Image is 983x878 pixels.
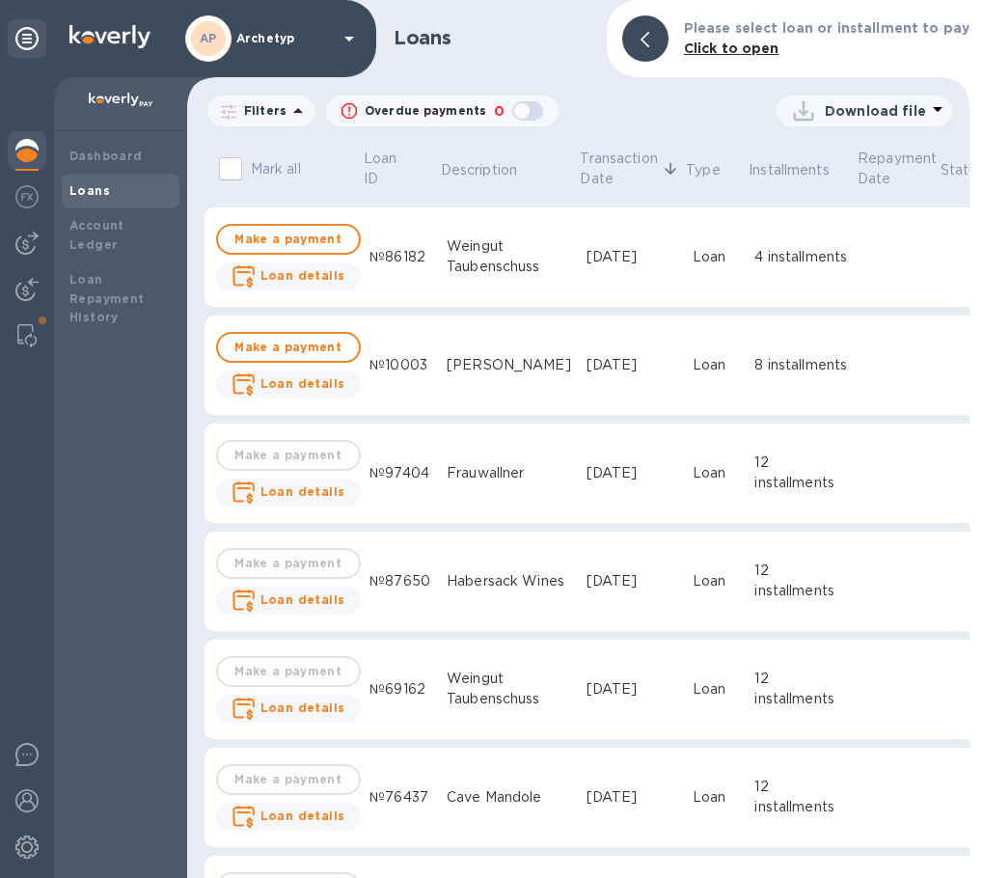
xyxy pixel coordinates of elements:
[251,159,301,179] p: Mark all
[749,160,830,180] p: Installments
[754,355,848,375] div: 8 installments
[754,453,848,493] div: 12 installments
[693,679,740,700] div: Loan
[69,272,145,325] b: Loan Repayment History
[447,463,571,483] div: Frauwallner
[441,160,542,180] span: Description
[326,96,559,126] button: Overdue payments0
[858,149,937,189] p: Repayment Date
[693,571,740,591] div: Loan
[69,218,124,252] b: Account Ledger
[693,355,740,375] div: Loan
[364,149,437,189] span: Loan ID
[216,332,361,363] button: Make a payment
[260,700,345,715] b: Loan details
[216,803,361,831] button: Loan details
[216,587,361,615] button: Loan details
[216,695,361,723] button: Loan details
[69,149,143,163] b: Dashboard
[200,31,217,45] b: AP
[15,185,39,208] img: Foreign exchange
[394,27,591,49] h1: Loans
[684,20,969,36] b: Please select loan or installment to pay
[686,160,721,180] p: Type
[441,160,517,180] p: Description
[216,224,361,255] button: Make a payment
[233,228,343,251] span: Make a payment
[369,679,431,700] div: №69162
[260,809,345,823] b: Loan details
[260,268,345,283] b: Loan details
[693,463,740,483] div: Loan
[587,247,677,267] div: [DATE]
[369,787,431,808] div: №76437
[364,149,412,189] p: Loan ID
[580,149,682,189] span: Transaction Date
[216,479,361,507] button: Loan details
[693,247,740,267] div: Loan
[369,571,431,591] div: №87650
[365,102,486,120] p: Overdue payments
[587,679,677,700] div: [DATE]
[754,247,848,267] div: 4 installments
[825,101,926,121] p: Download file
[447,355,571,375] div: [PERSON_NAME]
[580,149,657,189] p: Transaction Date
[754,777,848,817] div: 12 installments
[69,183,110,198] b: Loans
[69,25,150,48] img: Logo
[686,160,746,180] span: Type
[494,101,505,122] p: 0
[754,561,848,601] div: 12 installments
[369,463,431,483] div: №97404
[587,787,677,808] div: [DATE]
[587,355,677,375] div: [DATE]
[260,484,345,499] b: Loan details
[236,32,333,45] p: Archetyp
[749,160,855,180] span: Installments
[447,669,571,709] div: Weingut Taubenschuss
[216,262,361,290] button: Loan details
[447,571,571,591] div: Habersack Wines
[233,336,343,359] span: Make a payment
[587,463,677,483] div: [DATE]
[216,370,361,398] button: Loan details
[369,247,431,267] div: №86182
[693,787,740,808] div: Loan
[260,592,345,607] b: Loan details
[447,787,571,808] div: Cave Mandole
[260,376,345,391] b: Loan details
[369,355,431,375] div: №10003
[684,41,779,56] b: Click to open
[587,571,677,591] div: [DATE]
[447,236,571,277] div: Weingut Taubenschuss
[236,102,287,119] p: Filters
[754,669,848,709] div: 12 installments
